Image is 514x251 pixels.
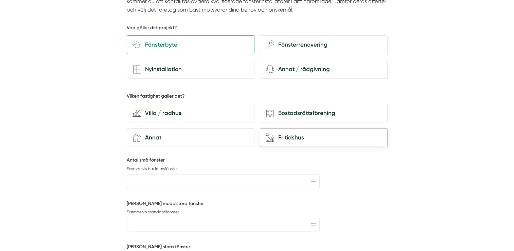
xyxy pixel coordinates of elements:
h5: Vilken fastighet gäller det? [127,93,185,101]
label: [PERSON_NAME] medelstora fönster [127,200,320,209]
h5: Vad gäller ditt projekt? [127,24,177,33]
p: Exempelvis badrumsfönster [127,166,320,172]
label: Antal små fönster [127,157,320,165]
p: Exempelvis standardfönster [127,209,320,215]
